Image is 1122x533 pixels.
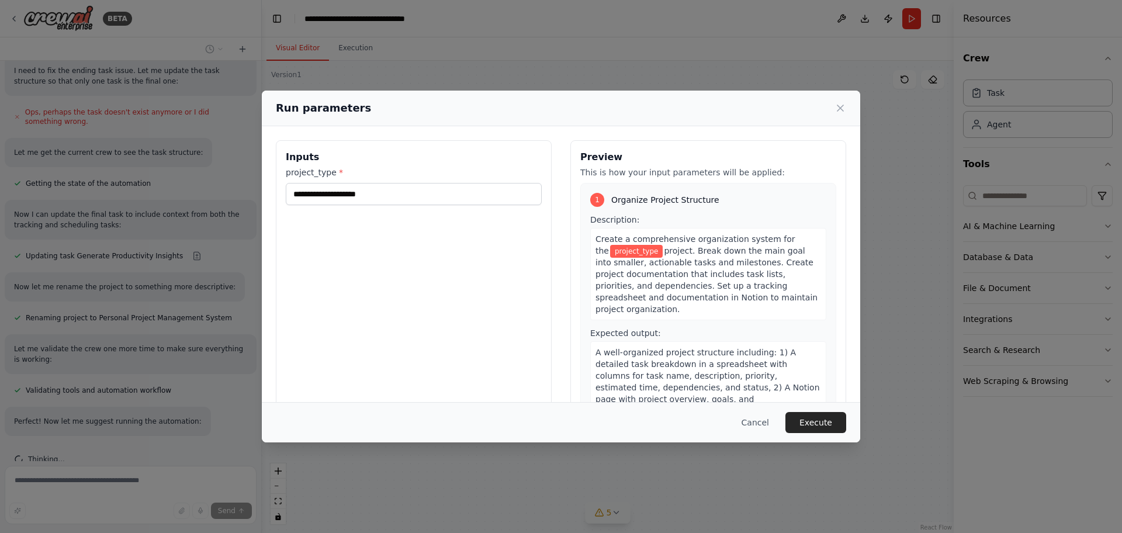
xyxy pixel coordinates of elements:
button: Execute [785,412,846,433]
span: Description: [590,215,639,224]
div: 1 [590,193,604,207]
p: This is how your input parameters will be applied: [580,167,836,178]
span: project. Break down the main goal into smaller, actionable tasks and milestones. Create project d... [595,246,818,314]
span: Organize Project Structure [611,194,719,206]
span: Create a comprehensive organization system for the [595,234,795,255]
h2: Run parameters [276,100,371,116]
span: Variable: project_type [610,245,663,258]
h3: Preview [580,150,836,164]
button: Cancel [732,412,778,433]
span: Expected output: [590,328,661,338]
span: A well-organized project structure including: 1) A detailed task breakdown in a spreadsheet with ... [595,348,820,427]
h3: Inputs [286,150,542,164]
label: project_type [286,167,542,178]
